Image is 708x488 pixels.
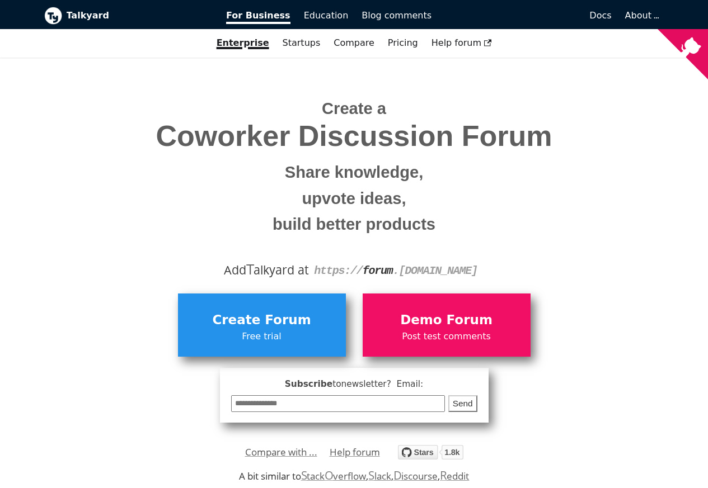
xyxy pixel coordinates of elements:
a: Help forum [425,34,499,53]
a: Slack [368,470,391,482]
span: Docs [589,10,611,21]
span: Free trial [184,329,340,344]
a: Star debiki/talkyard on GitHub [398,447,463,463]
span: to newsletter ? Email: [332,379,423,389]
span: Help forum [432,37,492,48]
a: For Business [219,6,297,25]
a: About [625,10,658,21]
a: Create ForumFree trial [178,293,346,356]
a: Pricing [381,34,425,53]
span: Subscribe [231,377,477,391]
div: Add alkyard at [53,260,656,279]
a: Demo ForumPost test comments [363,293,531,356]
a: Discourse [393,470,438,482]
span: R [440,467,447,483]
small: build better products [53,211,656,238]
a: StackOverflow [301,470,367,482]
span: Blog comments [362,10,432,21]
img: talkyard.svg [398,445,463,459]
span: D [393,467,402,483]
small: upvote ideas, [53,186,656,212]
span: For Business [226,10,290,24]
a: Talkyard logoTalkyard [44,7,211,25]
a: Compare with ... [245,444,317,461]
b: Talkyard [67,8,211,23]
a: Startups [276,34,327,53]
span: Demo Forum [368,310,525,331]
small: Share knowledge, [53,159,656,186]
span: T [246,259,254,279]
a: Help forum [330,444,380,461]
span: O [325,467,334,483]
span: Post test comments [368,329,525,344]
img: Talkyard logo [44,7,62,25]
a: Compare [334,37,374,48]
span: Coworker Discussion Forum [53,120,656,152]
strong: forum [363,264,393,277]
span: S [368,467,374,483]
a: Enterprise [210,34,276,53]
span: Create Forum [184,310,340,331]
a: Blog comments [355,6,438,25]
a: Reddit [440,470,469,482]
button: Send [448,395,477,413]
span: S [301,467,307,483]
a: Docs [438,6,618,25]
a: Education [297,6,355,25]
span: Create a [322,100,386,117]
code: https:// . [DOMAIN_NAME] [314,264,477,277]
span: Education [304,10,349,21]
